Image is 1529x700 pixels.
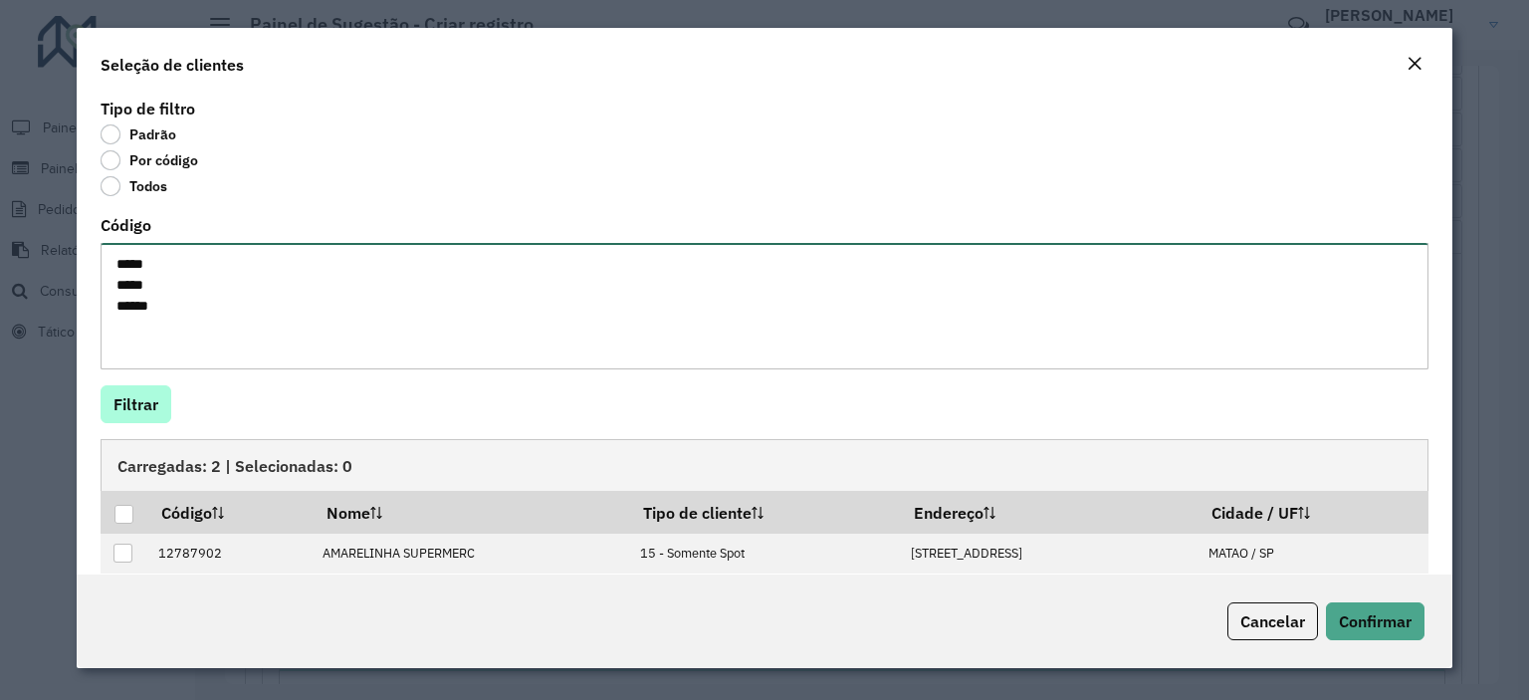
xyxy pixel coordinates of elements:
[1198,534,1428,575] td: MATAO / SP
[630,574,901,614] td: 23 - Trava
[313,491,630,533] th: Nome
[630,534,901,575] td: 15 - Somente Spot
[900,574,1198,614] td: AV [PERSON_NAME] 469
[1198,574,1428,614] td: MATAO / SP
[147,534,313,575] td: 12787902
[1407,56,1422,72] em: Fechar
[147,491,313,533] th: Código
[101,176,167,196] label: Todos
[101,53,244,77] h4: Seleção de clientes
[101,124,176,144] label: Padrão
[1326,602,1424,640] button: Confirmar
[630,491,901,533] th: Tipo de cliente
[1339,611,1412,631] span: Confirmar
[313,574,630,614] td: AMARELINHA SUPERMERC
[313,534,630,575] td: AMARELINHA SUPERMERC
[101,439,1428,491] div: Carregadas: 2 | Selecionadas: 0
[900,491,1198,533] th: Endereço
[101,213,151,237] label: Código
[147,574,313,614] td: 12787904
[1401,52,1428,78] button: Close
[1198,491,1428,533] th: Cidade / UF
[900,534,1198,575] td: [STREET_ADDRESS]
[1227,602,1318,640] button: Cancelar
[101,385,171,423] button: Filtrar
[101,150,198,170] label: Por código
[101,97,195,120] label: Tipo de filtro
[1240,611,1305,631] span: Cancelar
